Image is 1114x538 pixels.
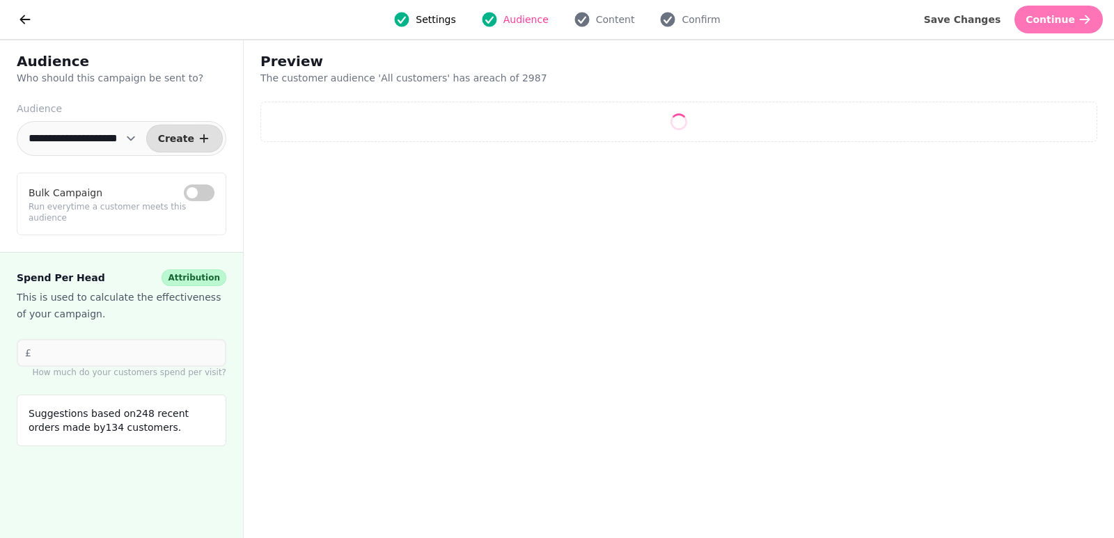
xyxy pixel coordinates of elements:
[503,13,549,26] span: Audience
[11,6,39,33] button: go back
[146,125,223,152] button: Create
[416,13,455,26] span: Settings
[913,6,1012,33] button: Save Changes
[924,15,1001,24] span: Save Changes
[260,71,617,85] p: The customer audience ' All customers ' has a reach of 2987
[17,102,226,116] label: Audience
[260,52,528,71] h2: Preview
[682,13,720,26] span: Confirm
[158,134,194,143] span: Create
[29,201,214,223] p: Run everytime a customer meets this audience
[17,289,226,322] p: This is used to calculate the effectiveness of your campaign.
[1026,15,1075,24] span: Continue
[162,269,226,286] div: Attribution
[1014,6,1103,33] button: Continue
[17,52,226,71] h2: Audience
[17,269,105,286] span: Spend Per Head
[596,13,635,26] span: Content
[17,71,226,85] p: Who should this campaign be sent to?
[29,184,102,201] label: Bulk Campaign
[17,367,226,378] p: How much do your customers spend per visit?
[29,406,214,434] p: Suggestions based on 248 recent orders made by 134 customers.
